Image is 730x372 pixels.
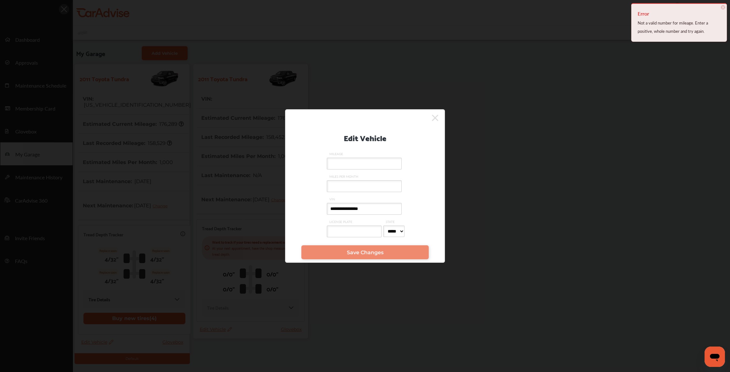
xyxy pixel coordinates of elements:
[344,131,386,144] p: Edit Vehicle
[301,245,429,259] a: Save Changes
[638,19,720,35] div: Not a valid number for mileage. Enter a positive, whole number and try again.
[638,9,720,19] h4: Error
[383,225,404,237] select: STATE
[705,347,725,367] iframe: Button to launch messaging window
[327,174,403,179] span: MILES PER MONTH
[383,219,406,224] span: STATE
[721,5,725,10] span: ×
[327,180,402,192] input: MILES PER MONTH
[327,158,402,169] input: MILEAGE
[327,197,403,201] span: VIN
[327,152,403,156] span: MILEAGE
[327,203,402,215] input: VIN
[347,249,383,255] span: Save Changes
[327,219,383,224] span: LICENSE PLATE
[327,225,382,237] input: LICENSE PLATE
